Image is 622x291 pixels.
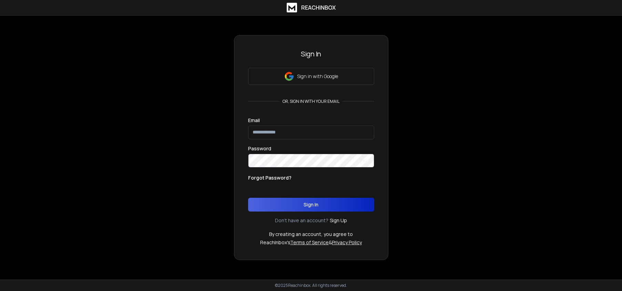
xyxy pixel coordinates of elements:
button: Sign in with Google [248,68,374,85]
p: By creating an account, you agree to [269,231,353,238]
p: Sign in with Google [297,73,338,80]
h3: Sign In [248,49,374,59]
p: Forgot Password? [248,174,292,181]
img: logo [287,3,297,12]
a: Privacy Policy [332,239,362,246]
a: Sign Up [330,217,347,224]
h1: ReachInbox [301,3,336,12]
button: Sign In [248,198,374,212]
p: © 2025 Reachinbox. All rights reserved. [275,283,347,288]
a: ReachInbox [287,3,336,12]
p: or, sign in with your email [280,99,342,104]
label: Email [248,118,260,123]
label: Password [248,146,271,151]
p: ReachInbox's & [260,239,362,246]
p: Don't have an account? [275,217,328,224]
a: Terms of Service [290,239,329,246]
